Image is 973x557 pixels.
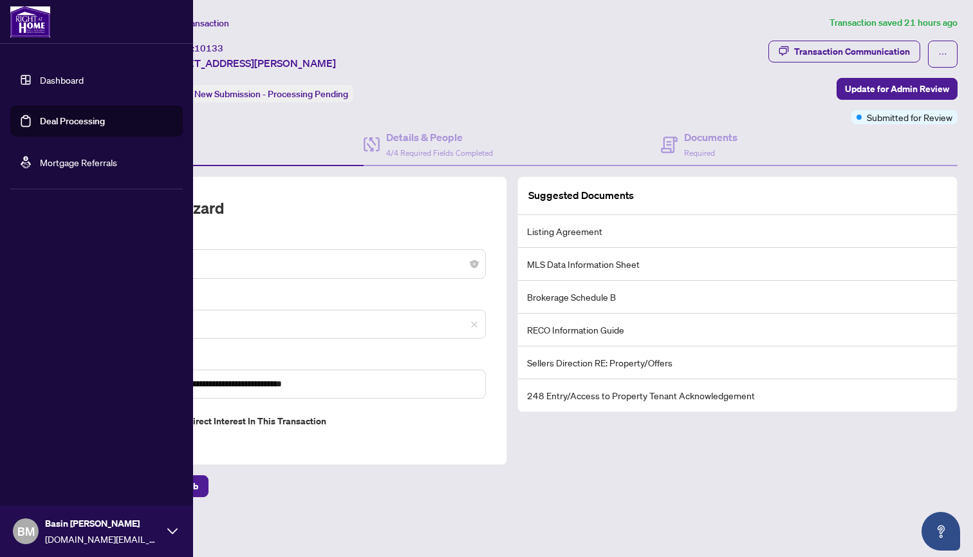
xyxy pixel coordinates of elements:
button: Transaction Communication [768,41,920,62]
span: Required [684,148,715,158]
button: Update for Admin Review [837,78,958,100]
div: Status: [160,85,353,102]
li: Sellers Direction RE: Property/Offers [518,346,957,379]
li: Listing Agreement [518,215,957,248]
button: Open asap [922,512,960,551]
h4: Details & People [386,129,493,145]
label: Do you have direct or indirect interest in this transaction [88,414,486,428]
span: Listing - Lease [96,252,478,276]
span: View Transaction [160,17,229,29]
article: Suggested Documents [528,187,634,203]
span: BM [17,522,35,540]
span: Basin [PERSON_NAME] [45,516,161,531]
label: Transaction Type [88,234,486,248]
span: ellipsis [938,50,947,59]
span: [DOMAIN_NAME][EMAIL_ADDRESS][DOMAIN_NAME] [45,532,161,546]
span: close [470,321,478,328]
article: Transaction saved 21 hours ago [829,15,958,30]
li: RECO Information Guide [518,314,957,346]
span: New Submission - Processing Pending [194,88,348,100]
a: Deal Processing [40,115,105,127]
li: Brokerage Schedule B [518,281,957,314]
label: Property Address [88,354,486,368]
a: Mortgage Referrals [40,156,117,168]
span: Update for Admin Review [845,79,949,99]
li: MLS Data Information Sheet [518,248,957,281]
div: Transaction Communication [794,41,910,62]
h4: Documents [684,129,737,145]
label: MLS ID [88,294,486,308]
a: Dashboard [40,74,84,86]
span: 10133 [194,42,223,54]
span: close-circle [470,260,478,268]
span: [STREET_ADDRESS][PERSON_NAME] [160,55,336,71]
span: 4/4 Required Fields Completed [386,148,493,158]
li: 248 Entry/Access to Property Tenant Acknowledgement [518,379,957,411]
img: logo [10,6,50,37]
span: Submitted for Review [867,110,952,124]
